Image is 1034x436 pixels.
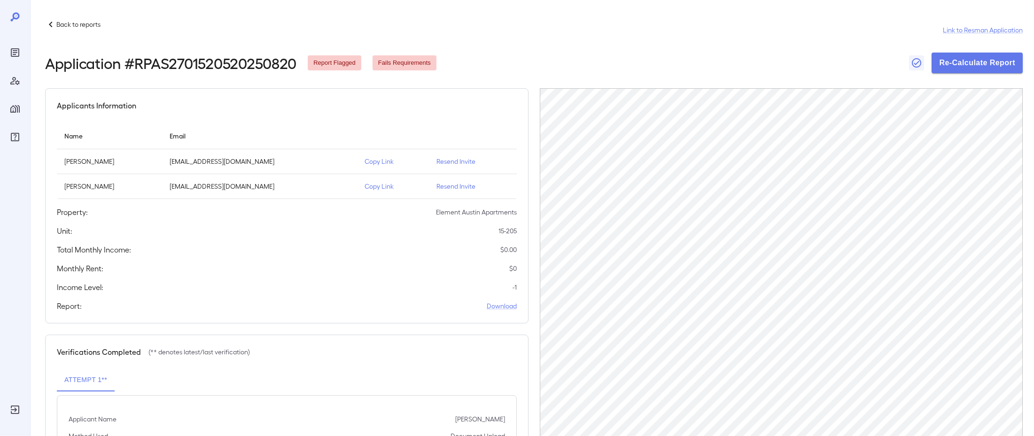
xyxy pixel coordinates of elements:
p: Back to reports [56,20,101,29]
p: (** denotes latest/last verification) [148,347,250,357]
div: FAQ [8,130,23,145]
p: Copy Link [365,182,421,191]
h5: Property: [57,207,88,218]
button: Re-Calculate Report [932,53,1023,73]
p: $ 0.00 [500,245,517,254]
h5: Monthly Rent: [57,263,103,274]
p: [EMAIL_ADDRESS][DOMAIN_NAME] [170,182,349,191]
h5: Total Monthly Income: [57,244,131,255]
p: Copy Link [365,157,421,166]
button: Close Report [909,55,924,70]
a: Download [487,301,517,311]
button: Attempt 1** [57,369,115,391]
p: $ 0 [509,264,517,273]
div: Manage Properties [8,101,23,116]
div: Log Out [8,402,23,417]
p: [PERSON_NAME] [455,414,505,424]
p: Applicant Name [69,414,117,424]
div: Manage Users [8,73,23,88]
h5: Report: [57,300,82,312]
span: Fails Requirements [373,59,436,68]
table: simple table [57,122,517,199]
p: [PERSON_NAME] [64,157,155,166]
p: 15-205 [498,226,517,236]
a: Link to Resman Application [943,25,1023,35]
p: -1 [513,283,517,292]
th: Name [57,122,162,149]
h5: Verifications Completed [57,346,141,358]
p: [PERSON_NAME] [64,182,155,191]
h5: Unit: [57,225,72,237]
p: Element Austin Apartments [436,207,517,217]
span: Report Flagged [308,59,361,68]
p: Resend Invite [436,182,509,191]
p: [EMAIL_ADDRESS][DOMAIN_NAME] [170,157,349,166]
div: Reports [8,45,23,60]
h5: Income Level: [57,282,103,293]
p: Resend Invite [436,157,509,166]
h2: Application # RPAS2701520520250820 [45,54,296,71]
th: Email [162,122,357,149]
h5: Applicants Information [57,100,136,111]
